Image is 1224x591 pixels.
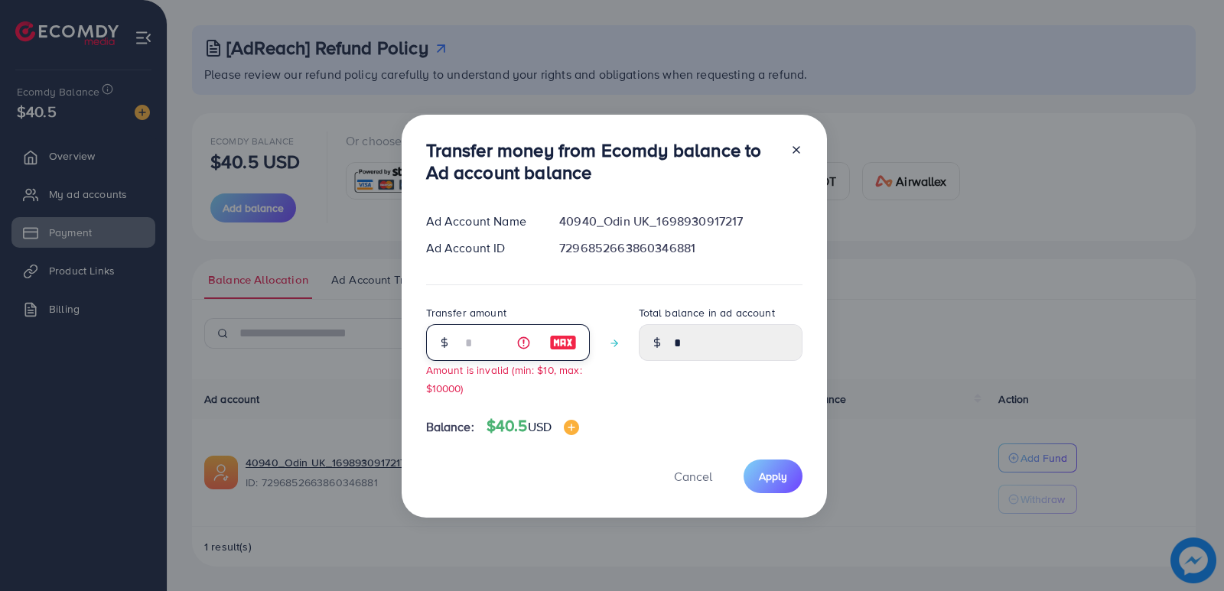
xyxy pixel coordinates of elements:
span: Balance: [426,418,474,436]
label: Transfer amount [426,305,506,320]
small: Amount is invalid (min: $10, max: $10000) [426,362,582,395]
span: Cancel [674,468,712,485]
div: Ad Account ID [414,239,548,257]
div: 40940_Odin UK_1698930917217 [547,213,814,230]
label: Total balance in ad account [639,305,775,320]
h3: Transfer money from Ecomdy balance to Ad account balance [426,139,778,183]
button: Apply [744,459,802,492]
span: USD [528,418,552,435]
span: Apply [759,469,787,484]
div: Ad Account Name [414,213,548,230]
img: image [564,420,579,435]
div: 7296852663860346881 [547,239,814,257]
img: image [549,333,577,352]
h4: $40.5 [487,417,579,436]
button: Cancel [655,459,731,492]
